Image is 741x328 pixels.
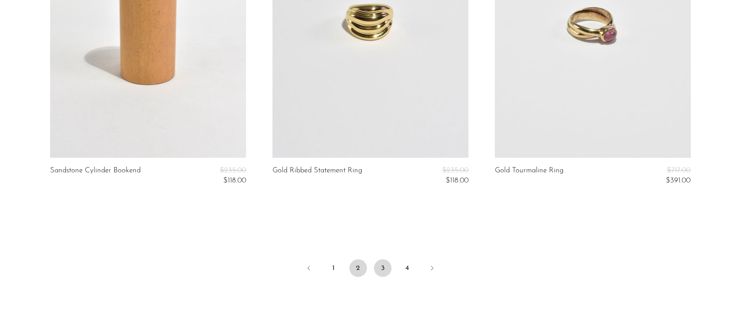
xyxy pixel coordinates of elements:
[666,177,690,184] span: $391.00
[50,167,141,185] a: Sandstone Cylinder Bookend
[399,259,416,277] a: 4
[446,177,469,184] span: $118.00
[220,167,246,174] span: $235.00
[667,167,690,174] span: $717.00
[349,259,367,277] span: 2
[223,177,246,184] span: $118.00
[272,167,362,185] a: Gold Ribbed Statement Ring
[300,259,318,279] a: Previous
[325,259,342,277] a: 1
[495,167,563,185] a: Gold Tourmaline Ring
[374,259,392,277] a: 3
[442,167,469,174] span: $235.00
[423,259,441,279] a: Next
